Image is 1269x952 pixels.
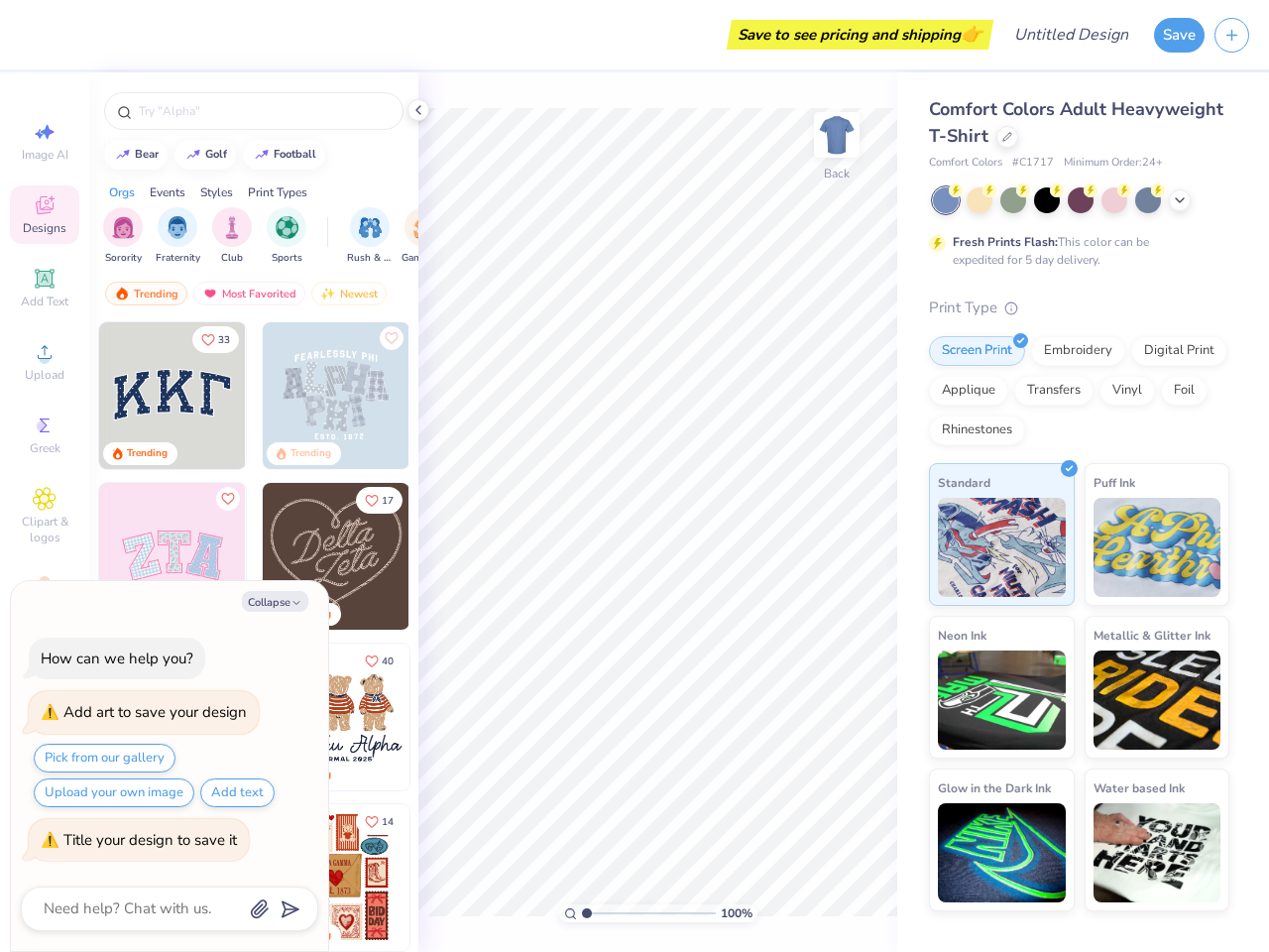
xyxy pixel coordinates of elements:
[1012,155,1054,172] span: # C1717
[347,251,393,266] span: Rush & Bid
[202,287,218,300] img: most_fav.gif
[938,625,986,646] span: Neon Ink
[34,744,175,773] button: Pick from our gallery
[1154,18,1205,53] button: Save
[103,207,143,266] div: filter for Sorority
[1031,336,1125,366] div: Embroidery
[953,233,1197,269] div: This color can be expedited for 5 day delivery.
[721,904,752,922] span: 100 %
[938,803,1066,902] img: Glow in the Dark Ink
[276,216,298,239] img: Sports Image
[1161,376,1208,406] div: Foil
[382,817,394,827] span: 14
[212,207,252,266] div: filter for Club
[156,207,200,266] button: filter button
[1014,376,1094,406] div: Transfers
[347,207,393,266] div: filter for Rush & Bid
[22,147,68,163] span: Image AI
[21,294,68,309] span: Add Text
[105,251,142,266] span: Sorority
[245,322,392,469] img: edfb13fc-0e43-44eb-bea2-bf7fc0dd67f9
[112,216,135,239] img: Sorority Image
[408,322,555,469] img: a3f22b06-4ee5-423c-930f-667ff9442f68
[248,183,307,201] div: Print Types
[929,97,1223,148] span: Comfort Colors Adult Heavyweight T-Shirt
[929,416,1025,445] div: Rhinestones
[402,207,447,266] div: filter for Game Day
[30,440,60,456] span: Greek
[150,183,185,201] div: Events
[34,778,194,807] button: Upload your own image
[938,472,990,493] span: Standard
[938,651,1066,750] img: Neon Ink
[156,251,200,266] span: Fraternity
[1099,376,1155,406] div: Vinyl
[212,207,252,266] button: filter button
[382,496,394,506] span: 17
[156,207,200,266] div: filter for Fraternity
[104,140,168,170] button: bear
[200,183,233,201] div: Styles
[200,778,275,807] button: Add text
[109,183,135,201] div: Orgs
[408,644,555,790] img: d12c9beb-9502-45c7-ae94-40b97fdd6040
[205,149,227,160] div: golf
[263,483,409,630] img: 12710c6a-dcc0-49ce-8688-7fe8d5f96fe2
[929,155,1002,172] span: Comfort Colors
[356,648,403,674] button: Like
[380,326,404,350] button: Like
[998,15,1144,55] input: Untitled Design
[99,483,246,630] img: 9980f5e8-e6a1-4b4a-8839-2b0e9349023c
[267,207,306,266] button: filter button
[216,487,240,511] button: Like
[817,115,857,155] img: Back
[1094,651,1221,750] img: Metallic & Glitter Ink
[242,591,308,612] button: Collapse
[105,282,187,305] div: Trending
[137,101,391,121] input: Try "Alpha"
[63,702,247,722] div: Add art to save your design
[218,335,230,345] span: 33
[185,149,201,161] img: trend_line.gif
[127,446,168,461] div: Trending
[103,207,143,266] button: filter button
[1064,155,1163,172] span: Minimum Order: 24 +
[929,336,1025,366] div: Screen Print
[245,483,392,630] img: 5ee11766-d822-42f5-ad4e-763472bf8dcf
[311,282,387,305] div: Newest
[402,207,447,266] button: filter button
[135,149,159,160] div: bear
[192,326,239,353] button: Like
[359,216,382,239] img: Rush & Bid Image
[99,322,246,469] img: 3b9aba4f-e317-4aa7-a679-c95a879539bd
[254,149,270,161] img: trend_line.gif
[824,165,850,182] div: Back
[1094,472,1135,493] span: Puff Ink
[221,251,243,266] span: Club
[413,216,436,239] img: Game Day Image
[408,804,555,951] img: b0e5e834-c177-467b-9309-b33acdc40f03
[174,140,236,170] button: golf
[402,251,447,266] span: Game Day
[938,777,1051,798] span: Glow in the Dark Ink
[961,22,982,46] span: 👉
[320,287,336,300] img: Newest.gif
[274,149,316,160] div: football
[115,149,131,161] img: trend_line.gif
[114,287,130,300] img: trending.gif
[63,830,237,850] div: Title your design to save it
[356,808,403,835] button: Like
[193,282,305,305] div: Most Favorited
[263,322,409,469] img: 5a4b4175-9e88-49c8-8a23-26d96782ddc6
[263,644,409,790] img: a3be6b59-b000-4a72-aad0-0c575b892a6b
[929,376,1008,406] div: Applique
[929,297,1229,319] div: Print Type
[263,804,409,951] img: 6de2c09e-6ade-4b04-8ea6-6dac27e4729e
[1094,777,1185,798] span: Water based Ink
[953,234,1058,250] strong: Fresh Prints Flash:
[272,251,302,266] span: Sports
[1094,625,1211,646] span: Metallic & Glitter Ink
[267,207,306,266] div: filter for Sports
[167,216,188,239] img: Fraternity Image
[356,487,403,514] button: Like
